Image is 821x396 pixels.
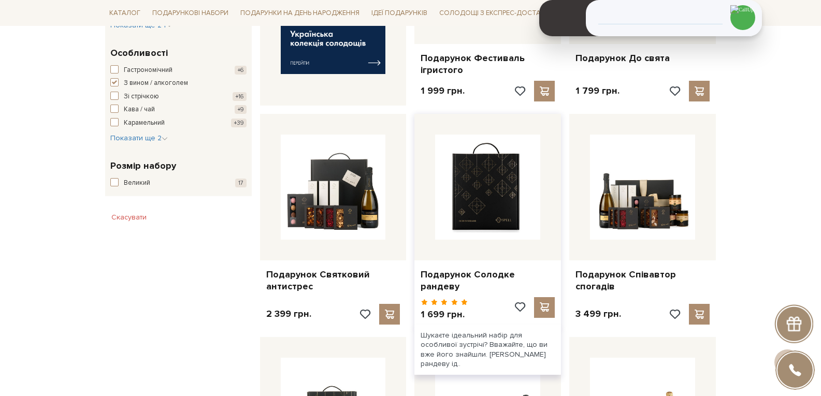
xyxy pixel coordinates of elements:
span: З вином / алкоголем [124,78,188,89]
p: 3 499 грн. [575,308,621,320]
span: Великий [124,178,150,188]
span: Особливості [110,46,168,60]
button: Карамельний +39 [110,118,247,128]
button: Скасувати [105,209,153,226]
a: Подарунок Співавтор спогадів [575,269,710,293]
span: +9 [235,105,247,114]
span: Карамельний [124,118,165,128]
a: Подарунок Солодке рандеву [421,269,555,293]
span: Кава / чай [124,105,155,115]
div: Шукаєте ідеальний набір для особливої зустрічі? Вважайте, що ви вже його знайшли. [PERSON_NAME] р... [414,325,561,375]
p: 1 799 грн. [575,85,620,97]
p: 1 999 грн. [421,85,465,97]
span: Каталог [105,5,145,21]
span: +16 [233,92,247,101]
span: Гастрономічний [124,65,172,76]
a: Подарунок Святковий антистрес [266,269,400,293]
span: Зі стрічкою [124,92,159,102]
button: З вином / алкоголем [110,78,247,89]
a: Подарунок Фестиваль ігристого [421,52,555,77]
span: Подарунки на День народження [236,5,364,21]
button: Зі стрічкою +16 [110,92,247,102]
p: 2 399 грн. [266,308,311,320]
span: Ідеї подарунків [367,5,431,21]
span: Розмір набору [110,159,176,173]
span: Показати ще 24 [110,21,172,30]
span: +39 [231,119,247,127]
span: 17 [235,179,247,187]
span: Показати ще 2 [110,134,168,142]
a: Солодощі з експрес-доставкою [435,4,565,22]
button: Кава / чай +9 [110,105,247,115]
button: Великий 17 [110,178,247,188]
a: Подарунок До свята [575,52,710,64]
button: Показати ще 2 [110,133,168,143]
p: 1 699 грн. [421,309,468,320]
span: +6 [235,66,247,75]
span: Подарункові набори [148,5,233,21]
button: Гастрономічний +6 [110,65,247,76]
img: Подарунок Солодке рандеву [435,135,540,240]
